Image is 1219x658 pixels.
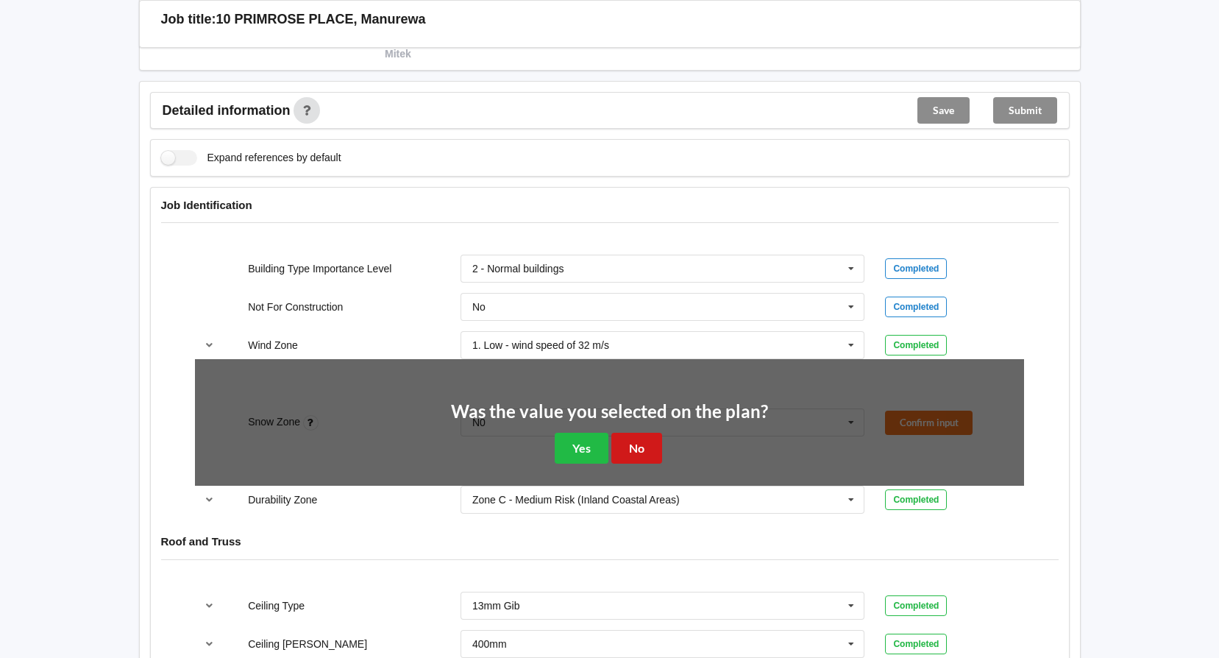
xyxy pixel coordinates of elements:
label: Ceiling [PERSON_NAME] [248,638,367,650]
button: No [611,433,662,463]
div: Completed [885,595,947,616]
div: 2 - Normal buildings [472,263,564,274]
div: No [472,302,486,312]
span: Detailed information [163,104,291,117]
h3: Job title: [161,11,216,28]
label: Expand references by default [161,150,341,166]
h4: Job Identification [161,198,1059,212]
button: reference-toggle [195,332,224,358]
button: Yes [555,433,608,463]
div: 13mm Gib [472,601,520,611]
h2: Was the value you selected on the plan? [451,400,768,423]
label: Building Type Importance Level [248,263,391,275]
div: 400mm [472,639,507,649]
label: Not For Construction [248,301,343,313]
h4: Roof and Truss [161,534,1059,548]
div: 1. Low - wind speed of 32 m/s [472,340,609,350]
label: Durability Zone [248,494,317,506]
div: Completed [885,489,947,510]
button: reference-toggle [195,631,224,657]
div: Zone C - Medium Risk (Inland Coastal Areas) [472,495,680,505]
label: Ceiling Type [248,600,305,612]
button: reference-toggle [195,592,224,619]
button: reference-toggle [195,487,224,513]
label: Wind Zone [248,339,298,351]
h3: 10 PRIMROSE PLACE, Manurewa [216,11,426,28]
div: Completed [885,258,947,279]
div: Completed [885,297,947,317]
div: Completed [885,335,947,355]
div: Completed [885,634,947,654]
